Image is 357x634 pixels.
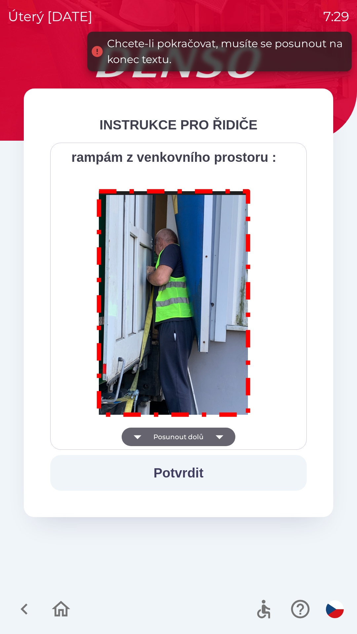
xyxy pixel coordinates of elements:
[107,36,345,67] div: Chcete-li pokračovat, musíte se posunout na konec textu.
[8,7,93,26] p: úterý [DATE]
[50,115,307,135] div: INSTRUKCE PRO ŘIDIČE
[326,600,344,618] img: cs flag
[89,180,258,423] img: M8MNayrTL6gAAAABJRU5ErkJggg==
[323,7,349,26] p: 7:29
[50,455,307,491] button: Potvrdit
[122,428,235,446] button: Posunout dolů
[24,46,333,78] img: Logo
